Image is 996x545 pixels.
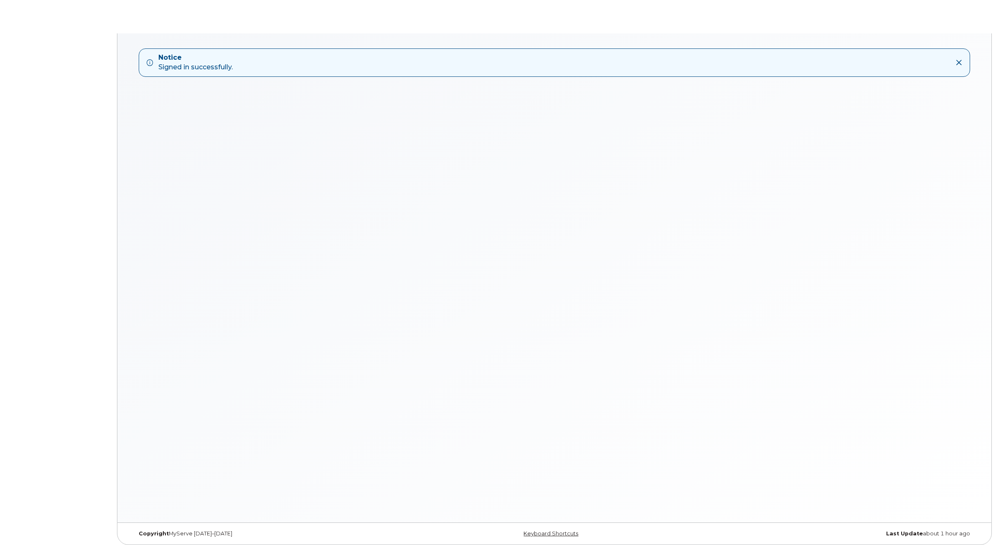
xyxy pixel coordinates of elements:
strong: Notice [158,53,233,63]
strong: Last Update [886,530,923,537]
strong: Copyright [139,530,169,537]
a: Keyboard Shortcuts [523,530,578,537]
div: about 1 hour ago [695,530,976,537]
div: MyServe [DATE]–[DATE] [132,530,414,537]
div: Signed in successfully. [158,53,233,72]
